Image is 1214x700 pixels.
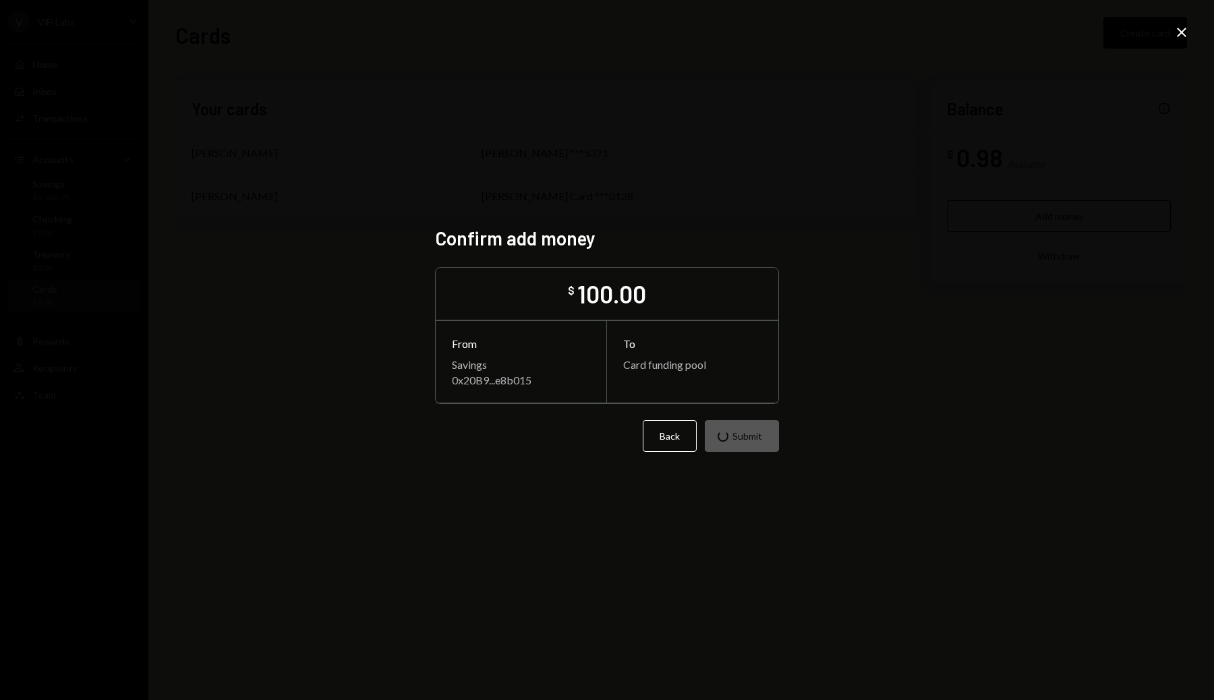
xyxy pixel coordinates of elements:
[452,374,590,386] div: 0x20B9...e8b015
[623,358,762,371] div: Card funding pool
[643,420,697,452] button: Back
[623,337,762,350] div: To
[568,284,575,297] div: $
[452,337,590,350] div: From
[452,358,590,371] div: Savings
[577,279,646,309] div: 100.00
[435,225,779,252] h2: Confirm add money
